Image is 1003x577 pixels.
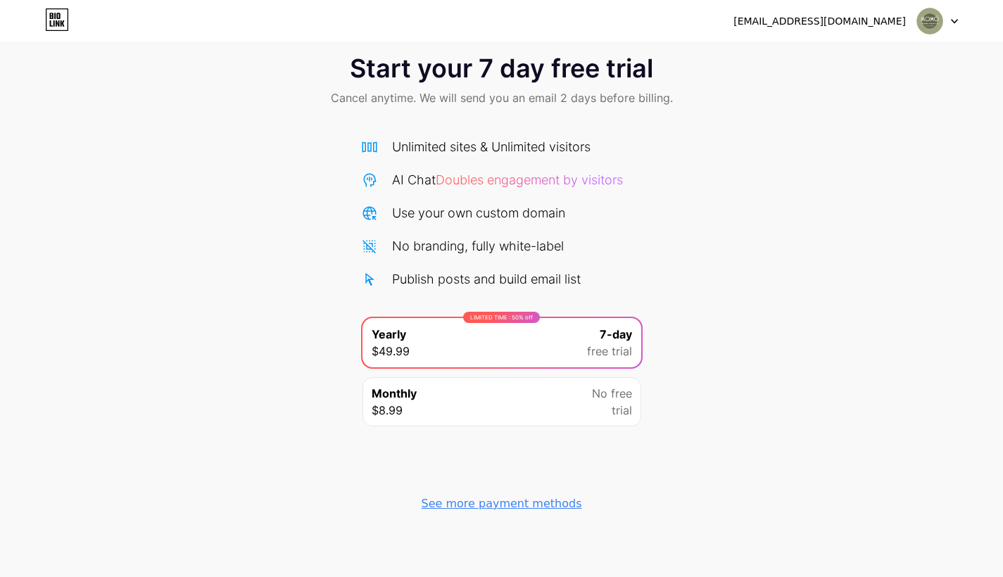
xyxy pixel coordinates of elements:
[592,385,632,402] span: No free
[372,402,403,419] span: $8.99
[350,54,653,82] span: Start your 7 day free trial
[463,312,540,323] div: LIMITED TIME : 50% off
[916,8,943,34] img: ristorantemomo
[331,89,673,106] span: Cancel anytime. We will send you an email 2 days before billing.
[372,385,417,402] span: Monthly
[600,326,632,343] span: 7-day
[587,343,632,360] span: free trial
[392,170,623,189] div: AI Chat
[436,172,623,187] span: Doubles engagement by visitors
[392,137,591,156] div: Unlimited sites & Unlimited visitors
[733,14,906,29] div: [EMAIL_ADDRESS][DOMAIN_NAME]
[422,495,582,512] div: See more payment methods
[392,236,564,255] div: No branding, fully white-label
[372,326,406,343] span: Yearly
[392,270,581,288] div: Publish posts and build email list
[392,203,565,222] div: Use your own custom domain
[372,343,410,360] span: $49.99
[361,435,643,480] iframe: Casella pulsante di pagamento sicuro
[612,402,632,419] span: trial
